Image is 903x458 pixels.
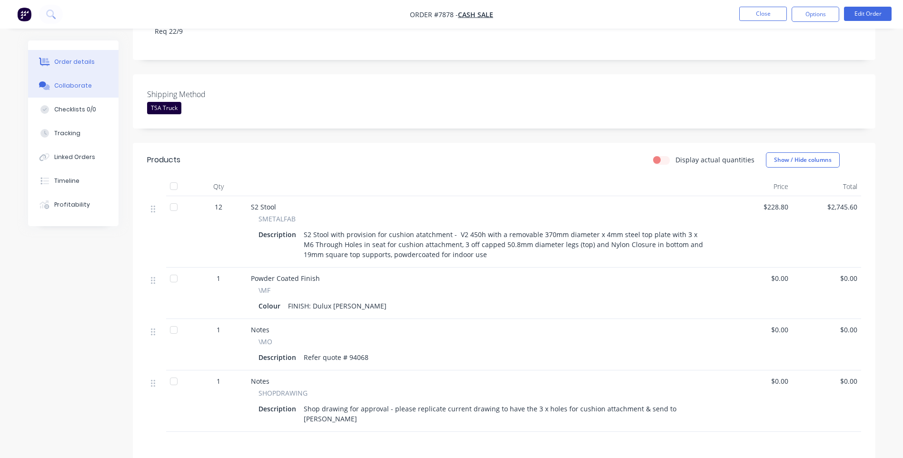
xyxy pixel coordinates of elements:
span: 1 [217,273,220,283]
button: Profitability [28,193,119,217]
div: FINISH: Dulux [PERSON_NAME] [284,299,390,313]
img: Factory [17,7,31,21]
a: Cash Sale [458,10,493,19]
div: Products [147,154,180,166]
span: 1 [217,376,220,386]
button: Show / Hide columns [766,152,840,168]
div: Checklists 0/0 [54,105,96,114]
button: Close [739,7,787,21]
div: Req 22/9 [147,17,861,46]
div: Profitability [54,200,90,209]
div: Linked Orders [54,153,95,161]
span: Notes [251,377,269,386]
span: Notes [251,325,269,334]
button: Order details [28,50,119,74]
button: Edit Order [844,7,892,21]
button: Linked Orders [28,145,119,169]
div: Order details [54,58,95,66]
button: Tracking [28,121,119,145]
button: Checklists 0/0 [28,98,119,121]
span: $228.80 [727,202,788,212]
div: Total [792,177,861,196]
div: TSA Truck [147,102,181,114]
span: SMETALFAB [258,214,296,224]
span: $0.00 [796,376,857,386]
span: 12 [215,202,222,212]
div: Description [258,228,300,241]
div: Timeline [54,177,79,185]
span: $0.00 [727,376,788,386]
div: Refer quote # 94068 [300,350,372,364]
div: Qty [190,177,247,196]
div: Description [258,350,300,364]
div: Shop drawing for approval - please replicate current drawing to have the 3 x holes for cushion at... [300,402,712,426]
span: $0.00 [796,325,857,335]
div: Description [258,402,300,416]
span: \MO [258,337,272,347]
span: $2,745.60 [796,202,857,212]
div: Colour [258,299,284,313]
label: Shipping Method [147,89,266,100]
button: Collaborate [28,74,119,98]
span: Powder Coated Finish [251,274,320,283]
span: $0.00 [727,325,788,335]
span: S2 Stool [251,202,276,211]
label: Display actual quantities [675,155,754,165]
div: Collaborate [54,81,92,90]
span: $0.00 [796,273,857,283]
div: S2 Stool with provision for cushion atatchment - V2 450h with a removable 370mm diameter x 4mm st... [300,228,712,261]
div: Price [723,177,792,196]
div: Tracking [54,129,80,138]
button: Timeline [28,169,119,193]
span: \MF [258,285,270,295]
span: 1 [217,325,220,335]
span: Order #7878 - [410,10,458,19]
button: Options [792,7,839,22]
span: $0.00 [727,273,788,283]
span: SHOPDRAWING [258,388,308,398]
